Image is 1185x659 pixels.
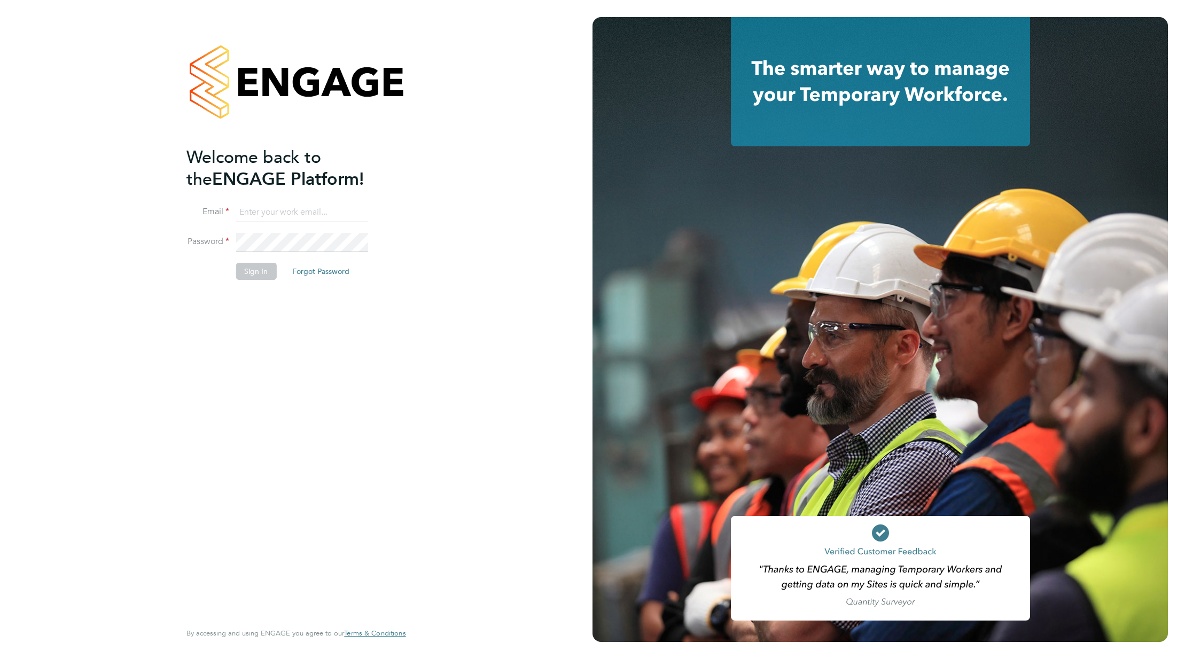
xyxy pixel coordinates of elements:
[284,263,358,280] button: Forgot Password
[236,203,368,222] input: Enter your work email...
[236,263,276,280] button: Sign In
[186,206,229,217] label: Email
[186,629,406,638] span: By accessing and using ENGAGE you agree to our
[344,629,406,638] a: Terms & Conditions
[186,146,395,190] h2: ENGAGE Platform!
[186,147,321,190] span: Welcome back to the
[186,236,229,247] label: Password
